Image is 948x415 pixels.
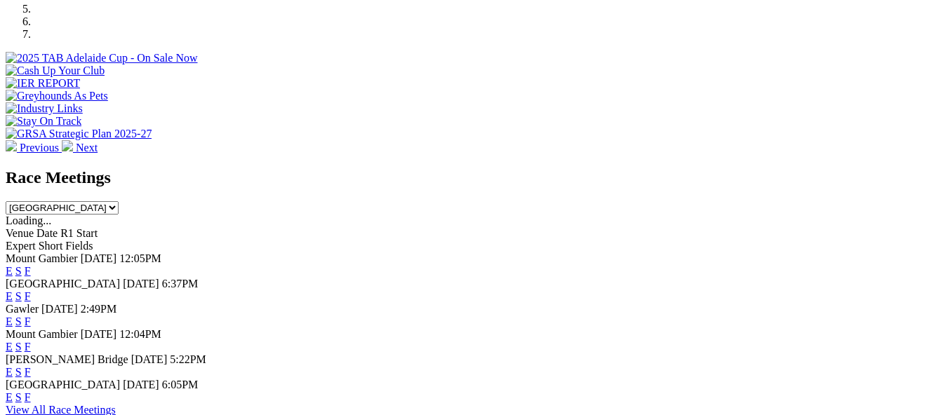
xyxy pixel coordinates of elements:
span: [PERSON_NAME] Bridge [6,353,128,365]
a: F [25,290,31,302]
span: [DATE] [123,379,159,390]
a: Next [62,142,98,154]
img: Industry Links [6,102,83,115]
span: Loading... [6,215,51,226]
a: F [25,315,31,327]
span: Mount Gambier [6,328,78,340]
span: [DATE] [131,353,168,365]
span: 12:04PM [119,328,161,340]
span: Gawler [6,303,39,315]
span: 6:05PM [162,379,199,390]
span: 2:49PM [81,303,117,315]
img: 2025 TAB Adelaide Cup - On Sale Now [6,52,198,64]
img: GRSA Strategic Plan 2025-27 [6,128,152,140]
span: [DATE] [81,252,117,264]
img: Greyhounds As Pets [6,90,108,102]
span: Mount Gambier [6,252,78,264]
h2: Race Meetings [6,168,942,187]
a: E [6,366,13,378]
img: IER REPORT [6,77,80,90]
span: 12:05PM [119,252,161,264]
span: Previous [20,142,59,154]
a: S [15,341,22,353]
span: [GEOGRAPHIC_DATA] [6,278,120,290]
span: Expert [6,240,36,252]
a: E [6,391,13,403]
img: chevron-left-pager-white.svg [6,140,17,151]
span: Short [39,240,63,252]
a: E [6,265,13,277]
a: E [6,341,13,353]
span: [GEOGRAPHIC_DATA] [6,379,120,390]
span: [DATE] [81,328,117,340]
a: E [6,315,13,327]
a: S [15,265,22,277]
a: S [15,290,22,302]
span: [DATE] [41,303,78,315]
a: Previous [6,142,62,154]
a: S [15,391,22,403]
img: Cash Up Your Club [6,64,105,77]
a: S [15,366,22,378]
img: Stay On Track [6,115,81,128]
span: 5:22PM [170,353,206,365]
span: 6:37PM [162,278,199,290]
a: F [25,265,31,277]
a: F [25,391,31,403]
a: F [25,341,31,353]
a: E [6,290,13,302]
span: R1 Start [60,227,98,239]
a: S [15,315,22,327]
span: Venue [6,227,34,239]
a: F [25,366,31,378]
span: Date [36,227,58,239]
span: Fields [65,240,93,252]
img: chevron-right-pager-white.svg [62,140,73,151]
span: [DATE] [123,278,159,290]
span: Next [76,142,98,154]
